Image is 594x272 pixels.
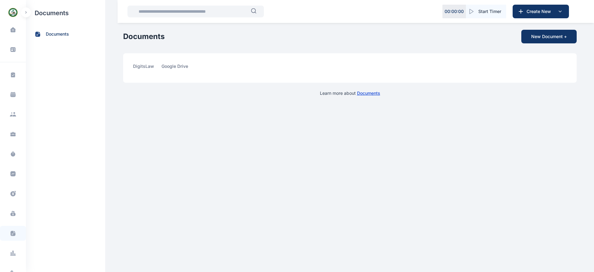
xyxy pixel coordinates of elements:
button: Create New [513,5,569,18]
a: digitsLaw [133,63,161,73]
span: digitsLaw [133,63,154,73]
button: New Document + [521,30,577,43]
button: Start Timer [466,5,506,18]
a: Documents [357,90,380,96]
h1: Documents [123,32,165,42]
a: documents [26,26,105,42]
span: google drive [161,63,188,73]
a: google drive [161,63,196,73]
p: 00 : 00 : 00 [445,8,464,15]
p: Learn more about [320,90,380,96]
span: documents [46,31,69,37]
span: Start Timer [478,8,501,15]
span: Create New [524,8,556,15]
